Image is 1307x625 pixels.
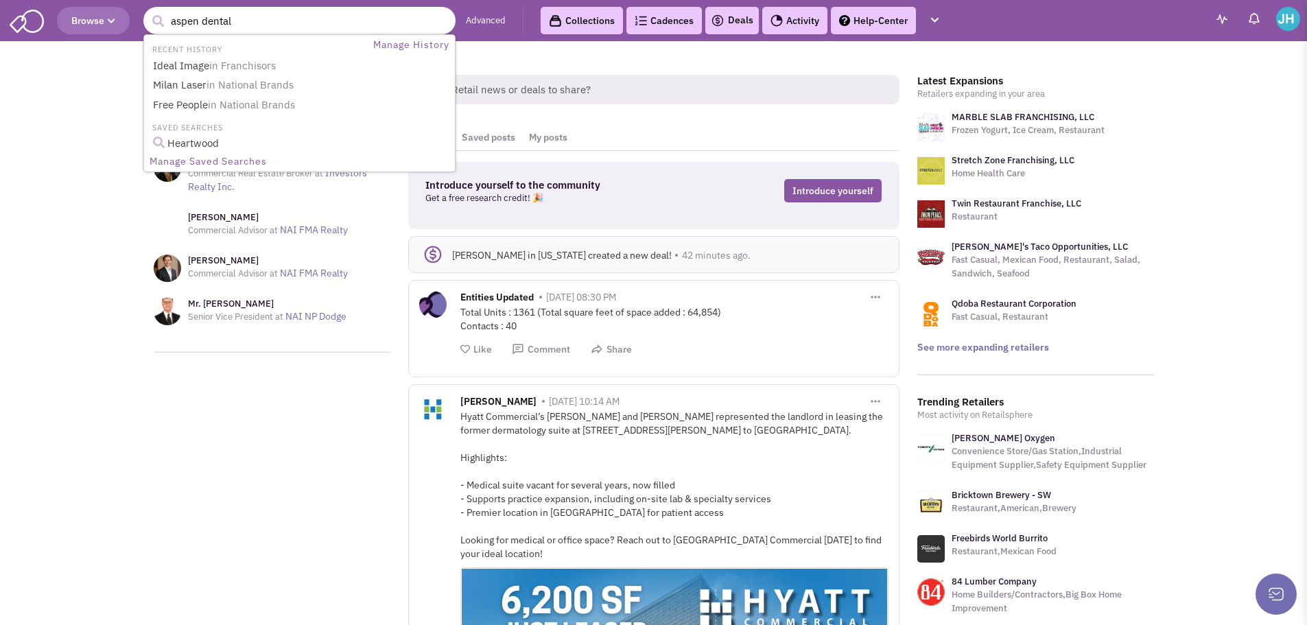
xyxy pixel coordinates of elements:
[952,123,1105,137] p: Frozen Yogurt, Ice Cream, Restaurant
[280,224,348,236] a: NAI FMA Realty
[952,588,1154,615] p: Home Builders/Contractors,Big Box Home Improvement
[145,119,454,134] li: SAVED SEARCHES
[682,249,751,261] span: 42 minutes ago.
[57,7,130,34] button: Browse
[952,432,1055,444] a: [PERSON_NAME] Oxygen
[149,96,453,115] a: Free Peoplein National Brands
[591,343,632,356] button: Share
[635,16,647,25] img: Cadences_logo.png
[952,545,1057,558] p: Restaurant,Mexican Food
[917,341,1049,353] a: See more expanding retailers
[188,224,278,236] span: Commercial Advisor at
[917,244,945,271] img: logo
[952,111,1094,123] a: MARBLE SLAB FRANCHISING, LLC
[188,167,323,179] span: Commercial Real Estate Broker at
[188,268,278,279] span: Commercial Advisor at
[917,578,945,606] img: www.84lumber.com
[466,14,506,27] a: Advanced
[546,291,616,303] span: [DATE] 08:30 PM
[626,7,702,34] a: Cadences
[460,291,534,307] span: Entities Updated
[209,59,276,72] span: in Franchisors
[952,198,1081,209] a: Twin Restaurant Franchise, LLC
[370,36,454,54] a: Manage History
[952,210,1081,224] p: Restaurant
[917,408,1154,422] p: Most activity on Retailsphere
[188,167,367,193] a: Investors Realty Inc.
[952,532,1048,544] a: Freebirds World Burrito
[143,7,456,34] input: Search
[711,12,753,29] a: Deals
[522,125,574,150] a: My posts
[952,310,1076,324] p: Fast Casual, Restaurant
[188,211,348,224] h3: [PERSON_NAME]
[770,14,783,27] img: Activity.png
[207,78,294,91] span: in National Brands
[10,7,44,33] img: SmartAdmin
[917,114,945,141] img: logo
[549,14,562,27] img: icon-collection-lavender-black.svg
[917,200,945,228] img: logo
[952,502,1076,515] p: Restaurant,American,Brewery
[149,57,453,75] a: Ideal Imagein Franchisors
[280,267,348,279] a: NAI FMA Realty
[917,75,1154,87] h3: Latest Expansions
[952,253,1154,281] p: Fast Casual, Mexican Food, Restaurant, Salad, Sandwich, Seafood
[952,489,1051,501] a: Bricktown Brewery - SW
[188,311,283,322] span: Senior Vice President at
[460,395,537,411] span: [PERSON_NAME]
[831,7,916,34] a: Help-Center
[208,98,295,111] span: in National Brands
[952,154,1074,166] a: Stretch Zone Franchising, LLC
[1276,7,1300,31] img: Jami Heidemann
[460,305,888,333] div: Total Units : 1361 (Total square feet of space added : 64,854) Contacts : 40
[71,14,115,27] span: Browse
[917,396,1154,408] h3: Trending Retailers
[145,153,454,170] a: Manage Saved Searches
[952,167,1074,180] p: Home Health Care
[839,15,850,26] img: help.png
[952,445,1154,472] p: Convenience Store/Gas Station,Industrial Equipment Supplier,Safety Equipment Supplier
[145,41,226,56] li: RECENT HISTORY
[917,435,945,462] img: www.robertsoxygen.com
[425,179,685,191] h3: Introduce yourself to the community
[784,179,882,202] a: Introduce yourself
[285,310,346,322] a: NAI NP Dodge
[917,300,945,328] img: logo
[455,125,522,150] a: Saved posts
[440,75,899,104] span: Retail news or deals to share?
[952,298,1076,309] a: Qdoba Restaurant Corporation
[917,157,945,185] img: logo
[473,343,492,355] span: Like
[149,134,453,153] a: Heartwood
[425,191,685,205] p: Get a free research credit! 🎉
[549,395,620,408] span: [DATE] 10:14 AM
[188,255,348,267] h3: [PERSON_NAME]
[460,410,888,561] div: Hyatt Commercial’s [PERSON_NAME] and [PERSON_NAME] represented the landlord in leasing the former...
[188,298,346,310] h3: Mr. [PERSON_NAME]
[541,7,623,34] a: Collections
[952,241,1128,252] a: [PERSON_NAME]'s Taco Opportunities, LLC
[711,12,725,29] img: icon-deals.svg
[917,87,1154,101] p: Retailers expanding in your area
[149,76,453,95] a: Milan Laserin National Brands
[762,7,827,34] a: Activity
[452,249,884,261] div: [PERSON_NAME] in [US_STATE] created a new deal!
[512,343,570,356] button: Comment
[952,576,1037,587] a: 84 Lumber Company
[460,343,492,356] button: Like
